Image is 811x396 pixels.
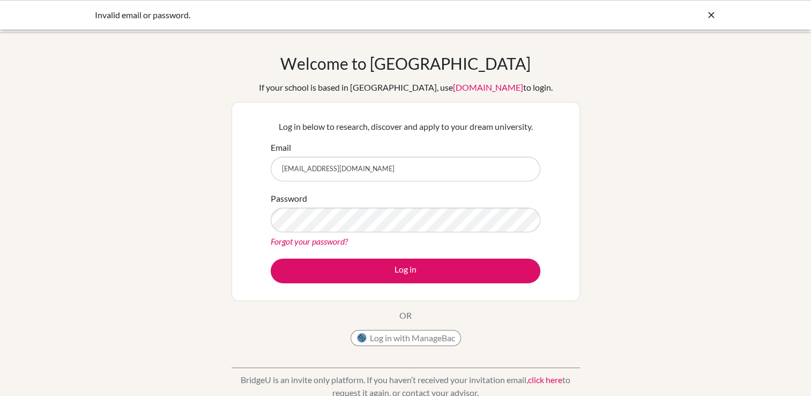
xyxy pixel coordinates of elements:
p: Log in below to research, discover and apply to your dream university. [271,120,540,133]
button: Log in with ManageBac [351,330,461,346]
a: click here [528,375,562,385]
p: OR [399,309,412,322]
a: [DOMAIN_NAME] [453,82,523,92]
label: Email [271,141,291,154]
div: If your school is based in [GEOGRAPHIC_DATA], use to login. [259,81,553,94]
button: Log in [271,259,540,283]
a: Forgot your password? [271,236,348,246]
label: Password [271,192,307,205]
div: Invalid email or password. [95,9,556,21]
h1: Welcome to [GEOGRAPHIC_DATA] [280,54,531,73]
